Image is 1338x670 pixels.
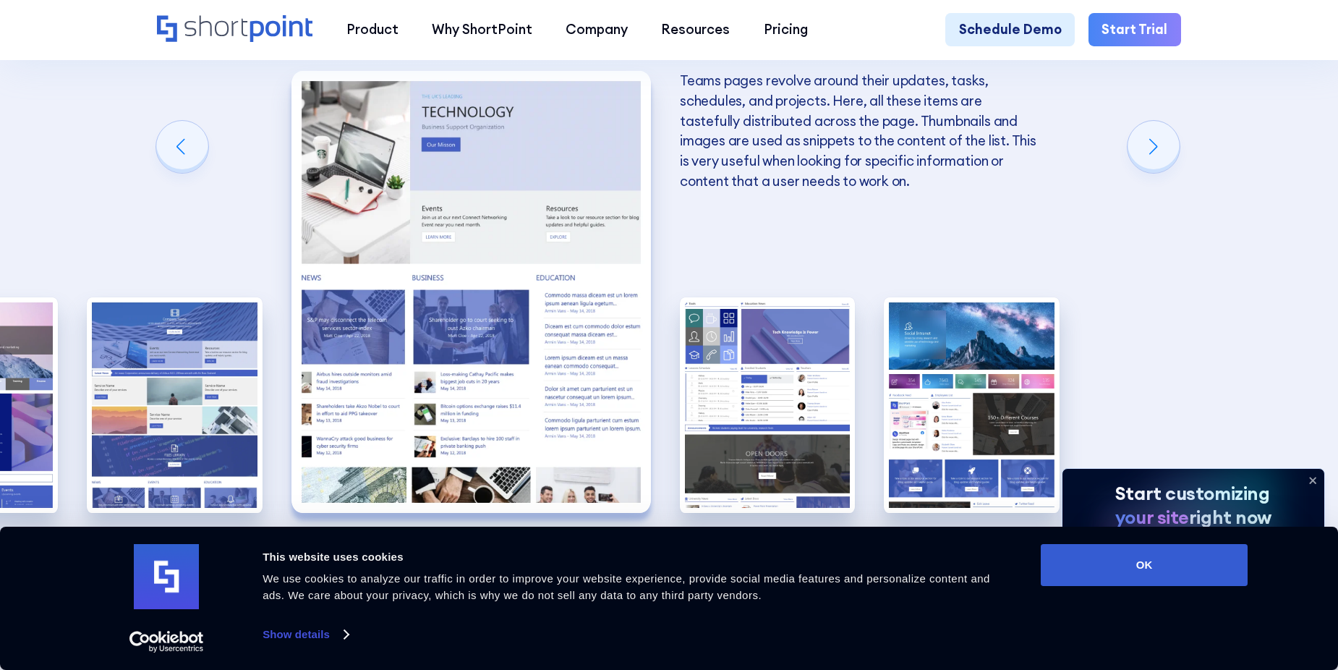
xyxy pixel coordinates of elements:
img: Best SharePoint Intranet Site Designs [884,297,1059,513]
a: Company [549,13,644,46]
div: Why ShortPoint [432,20,532,40]
a: Schedule Demo [945,13,1075,46]
div: Pricing [764,20,808,40]
img: Best SharePoint Intranet Examples [680,297,855,513]
div: Product [346,20,399,40]
div: 2 / 5 [87,297,262,513]
div: 3 / 5 [291,71,651,513]
a: Start Trial [1088,13,1181,46]
div: This website uses cookies [263,548,1008,566]
a: Why ShortPoint [415,13,549,46]
button: OK [1041,544,1248,586]
a: Resources [644,13,746,46]
div: 4 / 5 [680,297,855,513]
p: Teams pages revolve around their updates, tasks, schedules, and projects. Here, all these items a... [680,71,1039,192]
div: Resources [661,20,730,40]
img: Best SharePoint Designs [291,71,651,513]
div: Next slide [1128,121,1180,173]
span: We use cookies to analyze our traffic in order to improve your website experience, provide social... [263,572,990,601]
img: logo [134,544,199,609]
a: Product [330,13,415,46]
a: Usercentrics Cookiebot - opens in a new window [103,631,230,653]
img: Best SharePoint Intranet Sites [87,297,262,513]
a: Show details [263,624,348,645]
a: Pricing [747,13,824,46]
div: 5 / 5 [884,297,1059,513]
div: Previous slide [156,121,208,173]
div: Company [566,20,628,40]
a: Home [157,15,312,44]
